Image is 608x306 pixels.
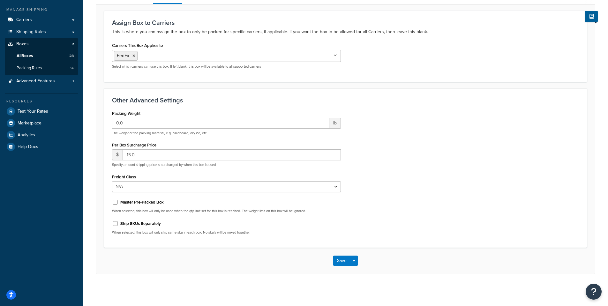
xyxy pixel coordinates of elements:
p: This is where you can assign the box to only be packed for specific carriers, if applicable. If y... [112,28,579,36]
p: Specify amount shipping price is surcharged by when this box is used [112,162,341,167]
label: Freight Class [112,175,136,179]
li: Advanced Features [5,75,78,87]
h3: Other Advanced Settings [112,97,579,104]
a: Analytics [5,129,78,141]
span: lb [329,118,341,129]
label: Master Pre-Packed Box [120,199,164,205]
p: Select which carriers can use this box. If left blank, this box will be available to all supporte... [112,64,341,69]
div: Resources [5,99,78,104]
span: Analytics [18,132,35,138]
button: Show Help Docs [585,11,598,22]
p: The weight of the packing material, e.g. cardboard, dry ice, etc [112,131,341,136]
span: Shipping Rules [16,29,46,35]
span: All Boxes [17,53,33,59]
button: Open Resource Center [586,284,602,300]
a: Shipping Rules [5,26,78,38]
h3: Assign Box to Carriers [112,19,579,26]
a: Help Docs [5,141,78,153]
span: 28 [69,53,74,59]
span: Carriers [16,17,32,23]
a: Advanced Features3 [5,75,78,87]
button: Save [333,256,350,266]
span: Test Your Rates [18,109,48,114]
label: Per Box Surcharge Price [112,143,156,147]
label: Packing Weight [112,111,140,116]
a: Boxes [5,38,78,50]
p: When selected, this box will only ship same sku in each box. No sku's will be mixed together. [112,230,341,235]
span: Help Docs [18,144,38,150]
a: Test Your Rates [5,106,78,117]
label: Ship SKUs Separately [120,221,161,227]
a: Marketplace [5,117,78,129]
span: Packing Rules [17,65,42,71]
a: Packing Rules14 [5,62,78,74]
a: Carriers [5,14,78,26]
span: 14 [70,65,74,71]
span: Advanced Features [16,78,55,84]
div: Manage Shipping [5,7,78,12]
label: Carriers This Box Applies to [112,43,163,48]
span: 3 [72,78,74,84]
span: Marketplace [18,121,41,126]
span: Boxes [16,41,29,47]
span: $ [112,149,123,160]
li: Packing Rules [5,62,78,74]
span: FedEx [117,52,129,59]
li: Boxes [5,38,78,75]
a: AllBoxes28 [5,50,78,62]
p: When selected, this box will only be used when the qty limit set for this box is reached. The wei... [112,209,341,213]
